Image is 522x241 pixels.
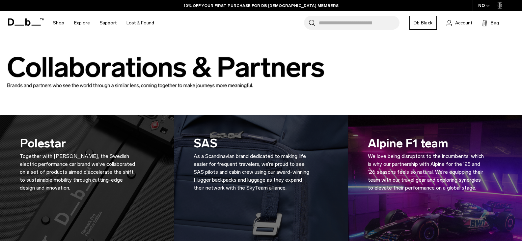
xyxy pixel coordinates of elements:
a: Explore [74,11,90,35]
span: Account [455,19,472,26]
p: As a Scandinavian brand dedicated to making life easier for frequent travelers, we’re proud to se... [194,152,312,192]
a: Lost & Found [126,11,154,35]
h3: Alpine F1 team [368,135,486,192]
a: Shop [53,11,64,35]
a: Account [447,19,472,27]
p: We love being disruptors to the incumbents, which is why our partnership with Alpine for the ’25 ... [368,152,486,192]
button: Bag [482,19,499,27]
nav: Main Navigation [48,11,159,35]
a: Support [100,11,117,35]
a: 10% OFF YOUR FIRST PURCHASE FOR DB [DEMOGRAPHIC_DATA] MEMBERS [184,3,339,9]
a: Db Black [409,16,437,30]
h3: Polestar [20,135,138,192]
p: Together with [PERSON_NAME], the Swedish electric performance car brand we've collaborated on a s... [20,152,138,192]
span: Bag [491,19,499,26]
h3: SAS [194,135,312,192]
